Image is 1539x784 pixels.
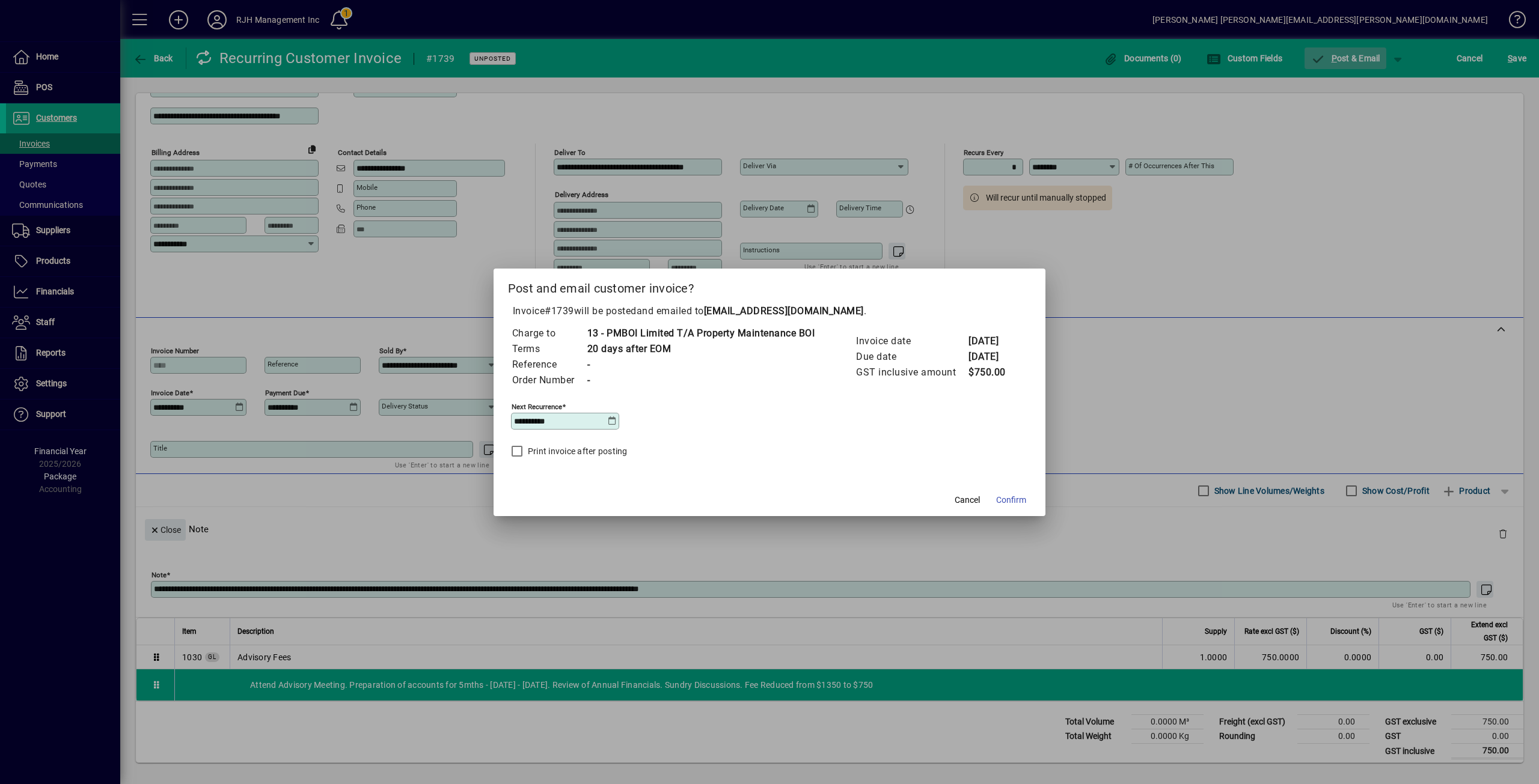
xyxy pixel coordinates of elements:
td: 20 days after EOM [587,341,815,357]
td: Due date [855,349,968,365]
td: [DATE] [968,333,1016,349]
td: $750.00 [968,365,1016,380]
span: and emailed to [637,305,864,317]
td: [DATE] [968,349,1016,365]
span: Confirm [996,494,1026,506]
td: - [587,372,815,388]
td: Reference [512,357,587,372]
td: Invoice date [855,333,968,349]
span: Cancel [955,494,980,506]
button: Confirm [991,490,1031,511]
label: Print invoice after posting [525,445,628,457]
td: Charge to [512,326,587,341]
mat-label: Next recurrence [512,402,562,410]
span: #1739 [545,305,574,317]
td: Terms [512,341,587,357]
td: GST inclusive amount [855,365,968,380]
b: [EMAIL_ADDRESS][DOMAIN_NAME] [704,305,864,317]
h2: Post and email customer invoice? [494,269,1046,303]
td: Order Number [512,372,587,388]
td: 13 - PMBOI Limited T/A Property Maintenance BOI [587,326,815,341]
button: Cancel [948,490,987,511]
p: Invoice will be posted . [508,304,1032,318]
td: - [587,357,815,372]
